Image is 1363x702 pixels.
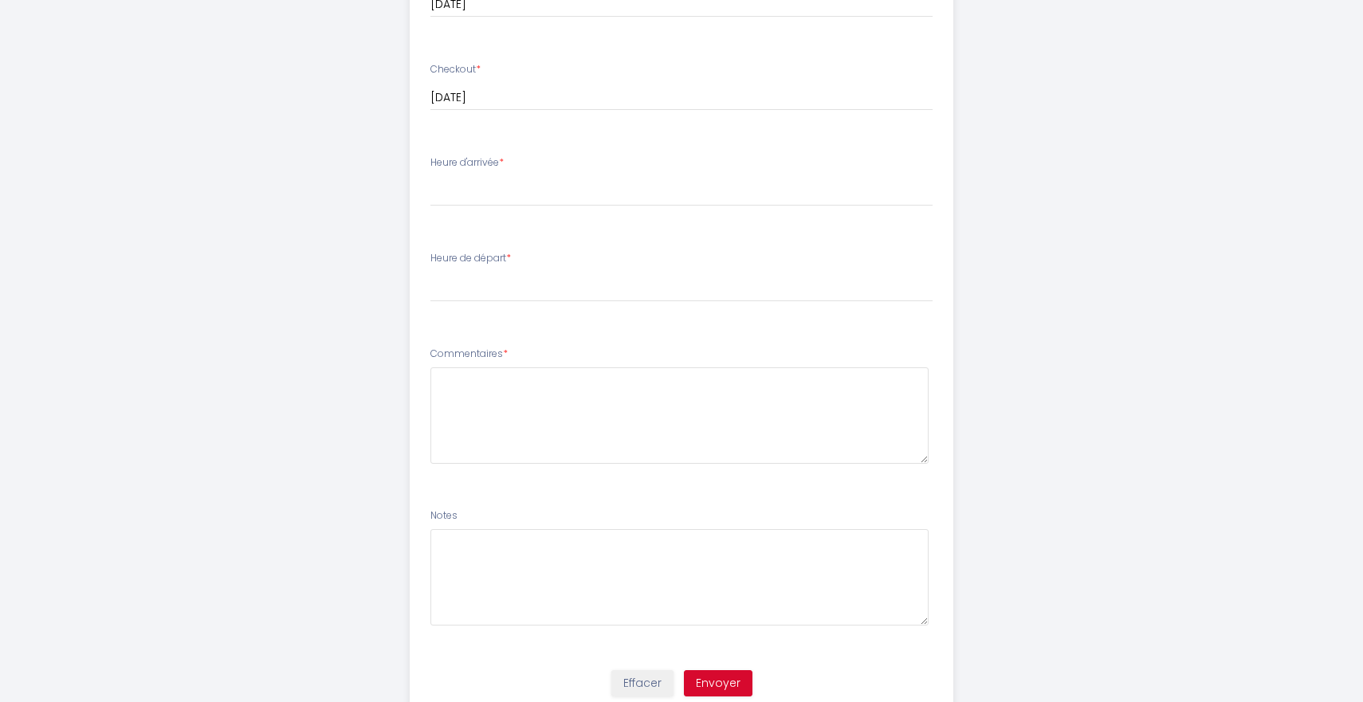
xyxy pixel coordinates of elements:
label: Commentaires [430,347,508,362]
label: Checkout [430,62,481,77]
label: Heure de départ [430,251,511,266]
button: Effacer [611,670,674,697]
label: Notes [430,508,458,524]
button: Envoyer [684,670,752,697]
label: Heure d'arrivée [430,155,504,171]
